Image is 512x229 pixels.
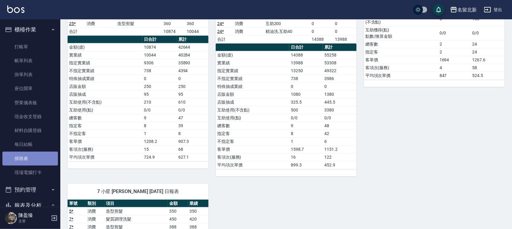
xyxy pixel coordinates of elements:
td: 899.3 [289,161,323,169]
td: 0/0 [177,106,208,114]
td: 實業績 [68,51,142,59]
td: 610 [177,98,208,106]
td: 10044 [142,51,176,59]
td: 524.5 [471,72,505,79]
td: 消費 [86,207,104,215]
button: save [433,4,445,16]
td: 0/0 [142,106,176,114]
td: 452.9 [323,161,356,169]
td: 8 [177,130,208,137]
td: 客單價 [216,145,289,153]
td: 金額(虛) [68,43,142,51]
td: 122 [323,153,356,161]
td: 不指定客 [68,130,142,137]
td: 3986 [323,75,356,82]
a: 座位開單 [2,82,58,95]
td: 738 [142,67,176,75]
td: 造型剪髮 [116,20,162,27]
td: 95 [142,90,176,98]
td: 互助使用(點) [216,114,289,122]
th: 日合計 [289,44,323,51]
td: 2 [438,40,471,48]
td: 24 [471,48,505,56]
td: 客項次(服務) [364,64,438,72]
td: 420 [188,215,208,223]
td: 精油洗.互助40 [264,27,310,35]
td: 1 [142,130,176,137]
td: 指定實業績 [216,67,289,75]
td: 450 [168,215,188,223]
a: 掛單列表 [2,68,58,82]
th: 金額 [168,200,188,208]
td: 平均項次單價 [216,161,289,169]
td: 消費 [85,20,116,27]
td: 907.3 [177,137,208,145]
td: 指定客 [68,122,142,130]
td: 3380 [323,106,356,114]
td: 0 [310,27,333,35]
td: 10874 [162,27,185,35]
span: 7 小星 [PERSON_NAME] [DATE] 日報表 [75,189,201,195]
td: 10044 [185,27,208,35]
a: 排班表 [2,152,58,166]
p: 主管 [18,218,49,224]
td: 總客數 [216,122,289,130]
td: 不指定客 [216,137,289,145]
td: 特殊抽成業績 [68,75,142,82]
td: 627.1 [177,153,208,161]
th: 單號 [68,200,86,208]
td: 16 [289,153,323,161]
td: 13250 [289,67,323,75]
td: 350 [188,207,208,215]
td: 1151.2 [323,145,356,153]
td: 0/0 [471,26,505,40]
td: 指定客 [364,48,438,56]
a: 營業儀表板 [2,96,58,110]
td: 0 [333,27,357,35]
td: 客項次(服務) [216,153,289,161]
td: 724.9 [142,153,176,161]
td: 客項次(服務) [68,145,142,153]
td: 15 [142,145,176,153]
td: 1380 [323,90,356,98]
td: 1080 [289,90,323,98]
td: 8 [142,122,176,130]
td: 13988 [333,35,357,43]
td: 68 [177,145,208,153]
td: 店販抽成 [68,90,142,98]
td: 髮質調理洗髮 [105,215,168,223]
td: 不指定實業績 [68,67,142,75]
td: 6 [323,137,356,145]
td: 500 [289,106,323,114]
td: 實業績 [216,59,289,67]
a: 打帳單 [2,40,58,54]
td: 客單價 [68,137,142,145]
td: 總客數 [364,40,438,48]
td: 0 [142,75,176,82]
th: 日合計 [142,36,176,44]
td: 特殊抽成業績 [216,82,289,90]
td: 0 [310,20,333,27]
td: 消費 [233,27,264,35]
td: 55258 [323,51,356,59]
button: 報表及分析 [2,198,58,213]
button: 預約管理 [2,182,58,198]
td: 店販金額 [216,90,289,98]
td: 合計 [216,35,233,43]
td: 9306 [142,59,176,67]
td: 24 [471,40,505,48]
a: 材料自購登錄 [2,124,58,137]
td: 1267.6 [471,56,505,64]
td: 0/0 [289,114,323,122]
td: 1694 [438,56,471,64]
th: 累計 [177,36,208,44]
td: 2 [438,48,471,56]
td: 平均項次單價 [68,153,142,161]
td: 0/0 [323,114,356,122]
td: 35890 [177,59,208,67]
td: 0 [333,20,357,27]
td: 互助獲得(點) 點數/換算金額 [364,26,438,40]
th: 類別 [86,200,104,208]
button: 名留北新 [448,4,479,16]
img: Logo [7,5,24,13]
